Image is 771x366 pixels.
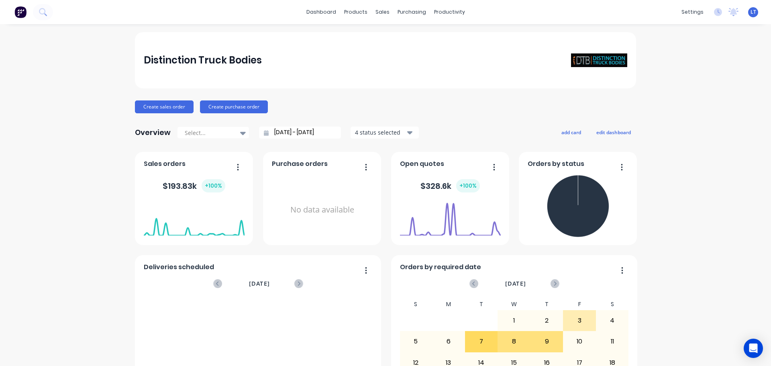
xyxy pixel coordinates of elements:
button: edit dashboard [591,127,636,137]
div: purchasing [394,6,430,18]
div: 3 [563,311,596,331]
div: settings [677,6,708,18]
div: 7 [465,331,498,352]
div: W [498,299,530,310]
div: 6 [432,331,465,352]
a: dashboard [302,6,340,18]
div: Open Intercom Messenger [744,339,763,358]
div: F [563,299,596,310]
span: [DATE] [249,279,270,288]
span: Sales orders [144,159,186,169]
button: add card [556,127,586,137]
div: M [432,299,465,310]
button: 4 status selected [351,127,419,139]
div: 10 [563,331,596,352]
div: + 100 % [456,179,480,192]
img: Distinction Truck Bodies [571,53,627,67]
span: Orders by required date [400,262,481,272]
div: No data available [272,172,373,248]
div: + 100 % [202,179,225,192]
span: LT [751,8,756,16]
div: 1 [498,311,530,331]
div: products [340,6,371,18]
div: sales [371,6,394,18]
div: T [530,299,563,310]
button: Create sales order [135,100,194,113]
span: Purchase orders [272,159,328,169]
div: productivity [430,6,469,18]
div: $ 193.83k [163,179,225,192]
img: Factory [14,6,27,18]
span: Open quotes [400,159,444,169]
div: 8 [498,331,530,352]
div: 4 [596,311,628,331]
div: Overview [135,125,171,141]
div: Distinction Truck Bodies [144,52,262,68]
div: S [596,299,629,310]
span: Orders by status [528,159,584,169]
div: $ 328.6k [420,179,480,192]
button: Create purchase order [200,100,268,113]
div: 2 [531,311,563,331]
div: T [465,299,498,310]
div: S [400,299,432,310]
div: 5 [400,331,432,352]
span: [DATE] [505,279,526,288]
div: 4 status selected [355,128,406,137]
div: 11 [596,331,628,352]
div: 9 [531,331,563,352]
